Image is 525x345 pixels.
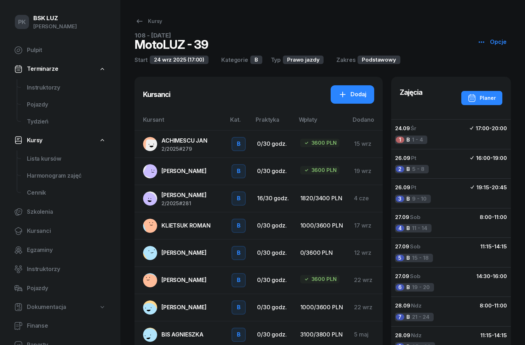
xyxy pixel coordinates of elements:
td: 16/30 godz. [251,185,294,212]
div: 15 - 18 [395,254,433,262]
div: 9 - 10 [395,195,431,203]
button: B [232,164,246,178]
a: Pojazdy [8,280,112,297]
div: 1 - 4 [395,136,427,144]
td: 0/30 godz. [251,239,294,266]
th: Dodano [348,115,378,130]
button: B [232,219,246,233]
span: Kursy [27,136,42,145]
span: Pulpit [27,46,106,55]
span: #281 [179,200,191,206]
div: 1 [396,137,404,143]
div: 108 - [DATE] [135,33,208,39]
div: Typ [271,56,281,64]
div: 4 cze [354,194,372,203]
button: 26.09Pt19:15-20:453B9 - 10 [391,178,511,208]
div: Opcje [477,38,507,47]
span: Instruktorzy [27,265,106,274]
span: 24.09 [395,125,410,132]
a: Terminarze [8,61,112,77]
div: - [480,213,507,222]
div: - [476,124,507,133]
div: 3600 PLN [300,166,340,174]
td: 0/30 godz. [251,130,294,157]
div: B [234,165,244,177]
div: 21 - 24 [395,313,434,321]
div: 11 - 14 [395,224,432,232]
button: 27.09Sob11:15-14:155B15 - 18 [391,237,511,267]
span: Pt [411,184,416,191]
div: 15 wrz [354,139,372,149]
h3: Zajęcia [400,87,422,98]
span: Szkolenia [27,207,106,217]
a: Instruktorzy [21,79,112,96]
a: [PERSON_NAME] [143,246,220,260]
span: Dokumentacja [27,303,66,312]
span: [PERSON_NAME] [161,191,207,199]
span: Instruktorzy [27,83,106,92]
button: 24.09Śr17:00-20:001B1 - 4 [391,120,511,149]
span: KLIETSUK ROMAN [161,222,211,229]
div: Kategorie [221,56,248,64]
span: 27.09 [395,273,409,280]
a: Harmonogram zajęć [21,167,112,184]
a: Kursanci [8,223,112,240]
span: 14:30 [477,273,490,280]
div: MotoLUZ - 39 [135,39,208,51]
span: 16:00 [476,155,490,161]
button: B [232,246,246,260]
div: 17 wrz [354,221,372,230]
span: 20:00 [492,125,507,132]
span: Finanse [27,321,106,330]
button: B [232,300,246,315]
span: Śr [411,125,416,132]
div: Podstawowy [358,56,400,64]
div: 22 wrz [354,276,372,285]
span: 8:00 [480,214,492,220]
span: B [406,283,410,292]
span: Egzaminy [27,246,106,255]
div: Dodaj [338,90,366,99]
a: ACHIMESCU JAN2/2025#279 [143,136,220,152]
span: 24 wrz 2025 (17:00) [154,55,204,64]
th: Wpłaty [295,115,349,130]
span: Sob [410,214,421,220]
span: 20:45 [492,184,507,191]
a: [PERSON_NAME] [143,300,220,315]
div: - [480,301,507,310]
div: 2/2025 [161,201,207,206]
button: B [232,328,246,342]
div: 2/2025 [161,146,207,151]
div: 3 [396,196,404,202]
span: [PERSON_NAME] [161,276,207,283]
span: 27.09 [395,214,409,220]
a: Lista kursów [21,150,112,167]
td: 0/30 godz. [251,266,294,294]
td: 0/30 godz. [251,294,294,321]
div: Zakres [336,56,355,64]
span: 1820/3400 PLN [300,195,342,202]
div: B [234,329,244,341]
span: ACHIMESCU JAN [161,137,207,144]
span: B [406,165,410,174]
div: B [234,138,244,150]
th: Kat. [226,115,251,130]
span: [PERSON_NAME] [161,304,207,311]
div: 5 [396,255,404,261]
span: Kursanci [27,226,106,236]
div: 3600 PLN [300,275,340,283]
span: Sob [410,273,421,280]
span: 19:15 [477,184,489,191]
a: KLIETSUK ROMAN [143,219,220,233]
span: 0/3600 PLN [300,249,333,256]
a: Kursy [129,14,169,28]
a: Egzaminy [8,242,112,259]
a: Dodaj [331,85,374,104]
button: Opcje [473,33,511,51]
button: 26.09Pt16:00-19:002B5 - 8 [391,149,511,179]
span: Cennik [27,188,106,197]
button: B [232,191,246,206]
span: Harmonogram zajęć [27,171,106,180]
div: 3600 PLN [300,139,340,147]
span: Ndz [411,302,422,309]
